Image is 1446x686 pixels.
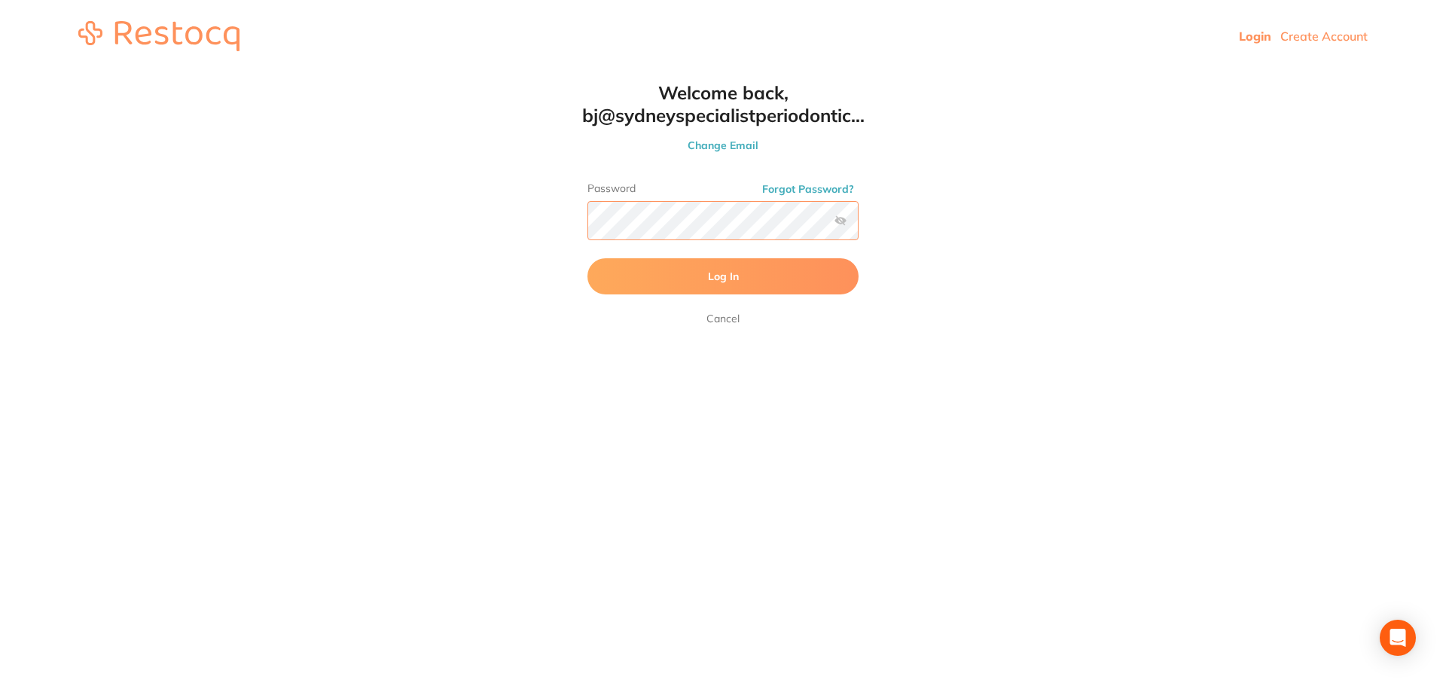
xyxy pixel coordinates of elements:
[1239,29,1271,44] a: Login
[78,21,239,51] img: restocq_logo.svg
[1280,29,1368,44] a: Create Account
[587,182,859,195] label: Password
[557,139,889,152] button: Change Email
[758,182,859,196] button: Forgot Password?
[708,270,739,283] span: Log In
[557,81,889,127] h1: Welcome back, bj@sydneyspecialistperiodontic...
[703,309,743,328] a: Cancel
[587,258,859,294] button: Log In
[1380,620,1416,656] div: Open Intercom Messenger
